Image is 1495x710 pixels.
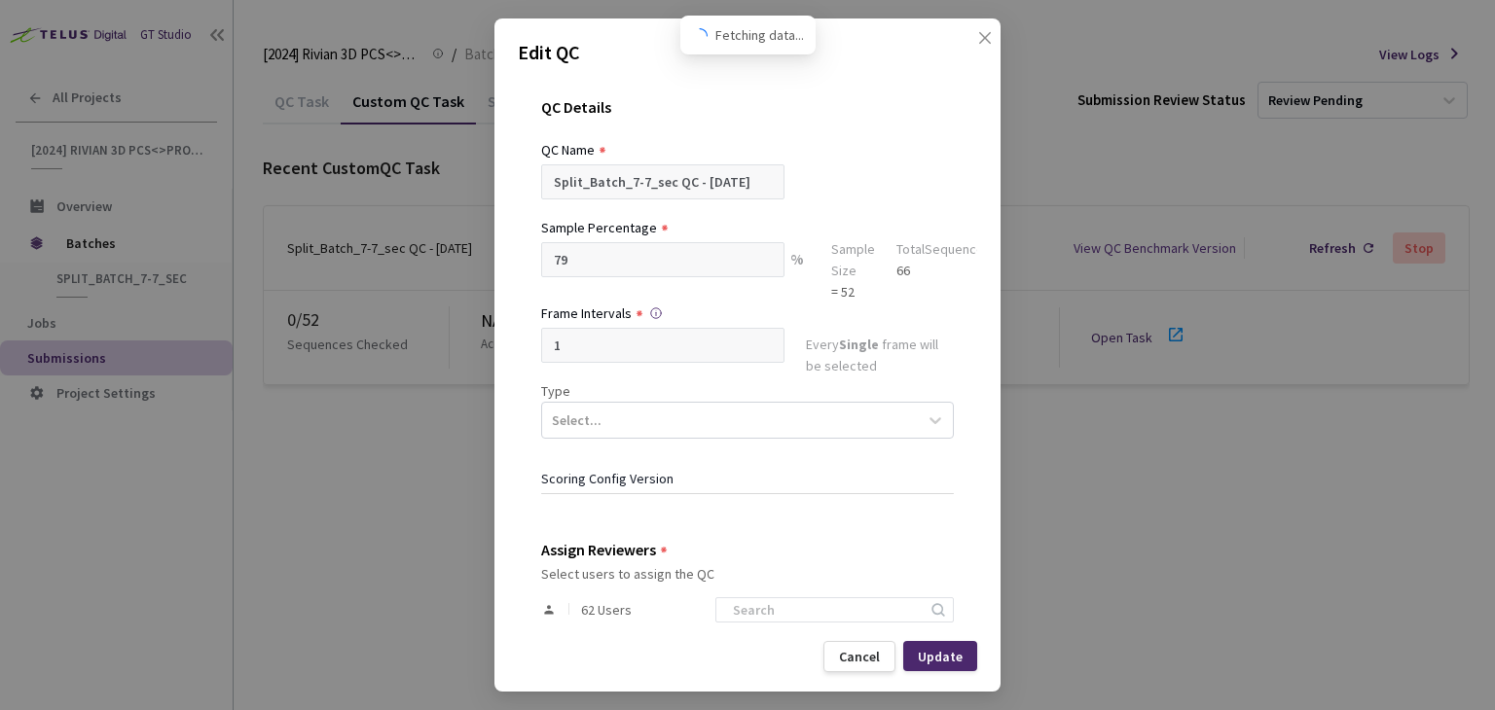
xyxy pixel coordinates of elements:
button: Close [958,30,989,61]
span: Scoring Config Version [541,470,674,487]
div: Sample Percentage [541,217,657,238]
div: Every frame will be selected [806,334,954,380]
div: QC Details [541,98,954,139]
div: 66 [896,260,991,281]
span: loading [690,27,709,46]
div: Total Sequences [896,238,991,260]
div: Sample Size [831,238,875,281]
div: = 52 [831,281,875,302]
div: QC Name [541,139,595,160]
div: Type [541,380,954,402]
div: Update [918,649,963,664]
input: e.g. 10 [541,242,784,277]
p: Edit QC [518,38,977,67]
span: 62 Users [581,602,632,618]
span: Fetching data... [715,24,804,46]
strong: Single [839,336,879,353]
input: Search [721,598,929,621]
div: Assign Reviewers [541,541,656,558]
span: close [977,30,993,85]
div: Frame Intervals [541,302,632,324]
input: Enter frame interval [541,328,784,363]
div: % [784,242,810,302]
div: Select... [552,409,602,431]
div: Cancel [839,649,880,664]
div: Select users to assign the QC [541,566,954,582]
